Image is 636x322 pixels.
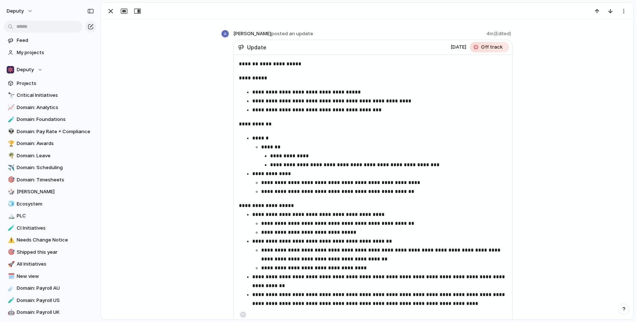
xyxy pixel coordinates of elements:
[17,176,94,184] span: Domain: Timesheets
[8,151,13,160] div: 🌴
[4,90,97,101] a: 🔭Critical Initiatives
[17,80,94,87] span: Projects
[7,116,14,123] button: 🧪
[7,200,14,208] button: 🧊
[4,64,97,75] button: Deputy
[8,260,13,269] div: 🚀
[4,47,97,58] a: My projects
[7,7,24,15] span: deputy
[8,127,13,136] div: 👽
[17,236,94,244] span: Needs Change Notice
[4,271,97,282] div: 🗓️New view
[4,138,97,149] a: 🏆Domain: Awards
[17,128,94,135] span: Domain: Pay Rate + Compliance
[17,297,94,304] span: Domain: Payroll US
[4,102,97,113] a: 📈Domain: Analytics
[17,200,94,208] span: Ecosystem
[17,224,94,232] span: CI Initiatives
[4,283,97,294] a: ☄️Domain: Payroll AU
[451,43,466,51] span: [DATE]
[4,259,97,270] a: 🚀All Initiatives
[17,104,94,111] span: Domain: Analytics
[8,175,13,184] div: 🎯
[17,164,94,171] span: Domain: Scheduling
[7,164,14,171] button: ✈️
[4,174,97,185] a: 🎯Domain: Timesheets
[4,247,97,258] div: 🎯Shipped this year
[4,186,97,197] div: 🎲[PERSON_NAME]
[7,260,14,268] button: 🚀
[8,200,13,208] div: 🧊
[8,103,13,112] div: 📈
[4,198,97,210] a: 🧊Ecosystem
[8,248,13,256] div: 🎯
[17,66,34,73] span: Deputy
[4,114,97,125] a: 🧪Domain: Foundations
[7,128,14,135] button: 👽
[8,115,13,124] div: 🧪
[7,309,14,316] button: 🤖
[7,297,14,304] button: 🧪
[7,104,14,111] button: 📈
[17,37,94,44] span: Feed
[4,210,97,221] a: 🏔️PLC
[4,150,97,161] a: 🌴Domain: Leave
[4,234,97,246] a: ⚠️Needs Change Notice
[233,30,313,37] span: [PERSON_NAME]
[7,152,14,160] button: 🌴
[4,78,97,89] a: Projects
[17,140,94,147] span: Domain: Awards
[7,273,14,280] button: 🗓️
[7,188,14,195] button: 🎲
[4,126,97,137] a: 👽Domain: Pay Rate + Compliance
[4,162,97,173] a: ✈️Domain: Scheduling
[8,272,13,280] div: 🗓️
[17,285,94,292] span: Domain: Payroll AU
[486,30,513,37] span: 4m (Edited)
[8,296,13,305] div: 🧪
[17,273,94,280] span: New view
[4,223,97,234] a: 🧪CI Initiatives
[7,285,14,292] button: ☄️
[7,176,14,184] button: 🎯
[17,49,94,56] span: My projects
[7,92,14,99] button: 🔭
[17,188,94,195] span: [PERSON_NAME]
[7,249,14,256] button: 🎯
[481,43,503,51] span: Off track
[4,35,97,46] a: Feed
[17,152,94,160] span: Domain: Leave
[8,188,13,196] div: 🎲
[7,140,14,147] button: 🏆
[7,212,14,220] button: 🏔️
[8,91,13,100] div: 🔭
[271,30,313,36] span: posted an update
[8,308,13,317] div: 🤖
[4,307,97,318] a: 🤖Domain: Payroll UK
[8,224,13,232] div: 🧪
[8,164,13,172] div: ✈️
[8,284,13,293] div: ☄️
[17,92,94,99] span: Critical Initiatives
[7,236,14,244] button: ⚠️
[17,260,94,268] span: All Initiatives
[17,309,94,316] span: Domain: Payroll UK
[3,5,37,17] button: deputy
[4,295,97,306] a: 🧪Domain: Payroll US
[8,139,13,148] div: 🏆
[8,236,13,244] div: ⚠️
